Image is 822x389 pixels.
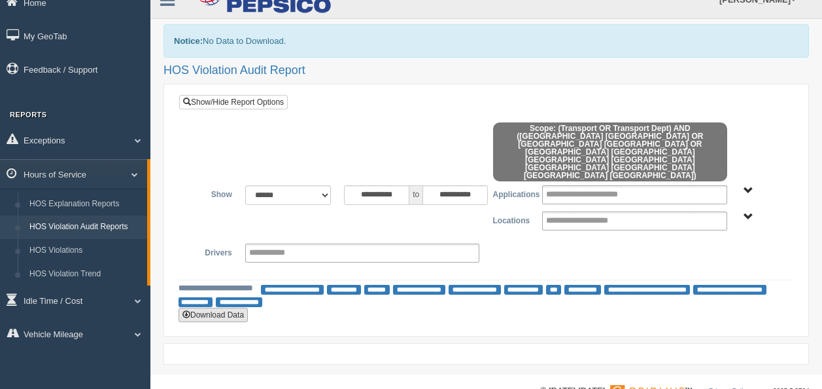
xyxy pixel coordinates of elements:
[189,185,239,201] label: Show
[24,215,147,239] a: HOS Violation Audit Reports
[24,193,147,216] a: HOS Explanation Reports
[486,185,536,201] label: Applications
[409,185,422,205] span: to
[174,36,203,46] b: Notice:
[163,24,809,58] div: No Data to Download.
[179,308,248,322] button: Download Data
[487,212,536,227] label: Locations
[24,263,147,286] a: HOS Violation Trend
[24,239,147,263] a: HOS Violations
[179,95,288,109] a: Show/Hide Report Options
[163,64,809,77] h2: HOS Violation Audit Report
[189,244,239,259] label: Drivers
[493,122,728,181] span: Scope: (Transport OR Transport Dept) AND ([GEOGRAPHIC_DATA] [GEOGRAPHIC_DATA] OR [GEOGRAPHIC_DATA...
